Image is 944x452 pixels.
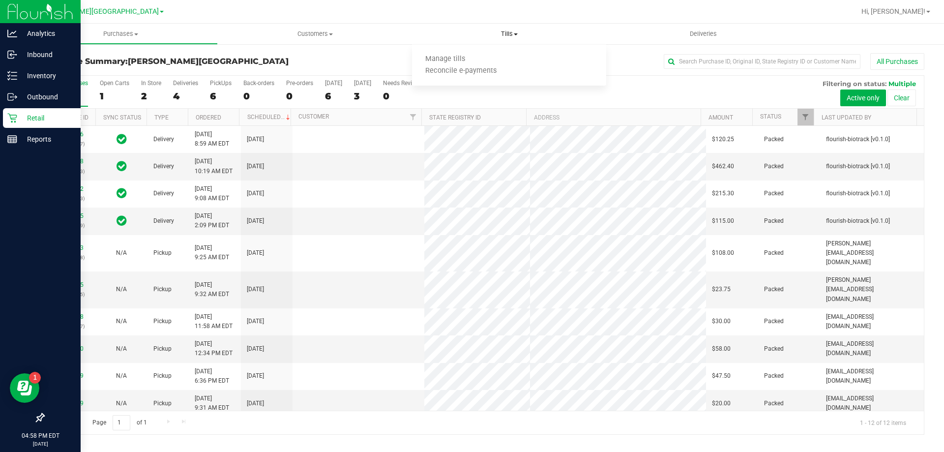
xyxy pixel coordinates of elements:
[153,344,172,354] span: Pickup
[195,394,229,413] span: [DATE] 9:31 AM EDT
[153,399,172,408] span: Pickup
[116,286,127,293] span: Not Applicable
[154,114,169,121] a: Type
[325,90,342,102] div: 6
[247,189,264,198] span: [DATE]
[412,67,510,75] span: Reconcile e-payments
[712,317,731,326] span: $30.00
[764,189,784,198] span: Packed
[247,371,264,381] span: [DATE]
[116,249,127,256] span: Not Applicable
[29,372,41,384] iframe: Resource center unread badge
[17,91,76,103] p: Outbound
[354,80,371,87] div: [DATE]
[153,371,172,381] span: Pickup
[412,30,606,38] span: Tills
[712,189,734,198] span: $215.30
[764,162,784,171] span: Packed
[56,212,84,219] a: 11994435
[826,135,890,144] span: flourish-biotrack [v0.1.0]
[153,248,172,258] span: Pickup
[210,90,232,102] div: 6
[764,135,784,144] span: Packed
[712,344,731,354] span: $58.00
[797,109,814,125] a: Filter
[712,285,731,294] span: $23.75
[712,135,734,144] span: $120.25
[173,80,198,87] div: Deliveries
[210,80,232,87] div: PickUps
[17,112,76,124] p: Retail
[117,214,127,228] span: In Sync
[764,344,784,354] span: Packed
[354,90,371,102] div: 3
[286,90,313,102] div: 0
[116,372,127,379] span: Not Applicable
[43,57,337,66] h3: Purchase Summary:
[116,400,127,407] span: Not Applicable
[823,80,886,88] span: Filtering on status:
[852,415,914,430] span: 1 - 12 of 12 items
[117,132,127,146] span: In Sync
[153,216,174,226] span: Delivery
[56,313,84,320] a: 11993438
[116,317,127,326] button: N/A
[56,281,84,288] a: 11992275
[37,7,159,16] span: [PERSON_NAME][GEOGRAPHIC_DATA]
[113,415,130,430] input: 1
[247,114,292,121] a: Scheduled
[247,285,264,294] span: [DATE]
[17,70,76,82] p: Inventory
[56,158,84,165] a: 11972368
[153,189,174,198] span: Delivery
[7,29,17,38] inline-svg: Analytics
[128,57,289,66] span: [PERSON_NAME][GEOGRAPHIC_DATA]
[195,130,229,149] span: [DATE] 8:59 AM EDT
[7,50,17,60] inline-svg: Inbound
[100,90,129,102] div: 1
[247,399,264,408] span: [DATE]
[84,415,155,430] span: Page of 1
[606,24,800,44] a: Deliveries
[56,185,84,192] a: 11992082
[712,248,734,258] span: $108.00
[764,317,784,326] span: Packed
[712,216,734,226] span: $115.00
[764,216,784,226] span: Packed
[247,135,264,144] span: [DATE]
[247,344,264,354] span: [DATE]
[100,80,129,87] div: Open Carts
[56,345,84,352] a: 11993590
[247,216,264,226] span: [DATE]
[764,371,784,381] span: Packed
[218,30,412,38] span: Customers
[412,24,606,44] a: Tills Manage tills Reconcile e-payments
[325,80,342,87] div: [DATE]
[153,135,174,144] span: Delivery
[17,49,76,60] p: Inbound
[56,244,84,251] a: 11992093
[826,162,890,171] span: flourish-biotrack [v0.1.0]
[195,339,233,358] span: [DATE] 12:34 PM EDT
[56,131,84,138] a: 11992006
[195,184,229,203] span: [DATE] 9:08 AM EDT
[195,211,229,230] span: [DATE] 2:09 PM EDT
[141,90,161,102] div: 2
[826,189,890,198] span: flourish-biotrack [v0.1.0]
[7,71,17,81] inline-svg: Inventory
[173,90,198,102] div: 4
[826,339,918,358] span: [EMAIL_ADDRESS][DOMAIN_NAME]
[116,345,127,352] span: Not Applicable
[116,371,127,381] button: N/A
[708,114,733,121] a: Amount
[298,113,329,120] a: Customer
[24,24,218,44] a: Purchases
[153,317,172,326] span: Pickup
[17,133,76,145] p: Reports
[195,243,229,262] span: [DATE] 9:25 AM EDT
[826,312,918,331] span: [EMAIL_ADDRESS][DOMAIN_NAME]
[412,55,478,63] span: Manage tills
[429,114,481,121] a: State Registry ID
[712,371,731,381] span: $47.50
[153,162,174,171] span: Delivery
